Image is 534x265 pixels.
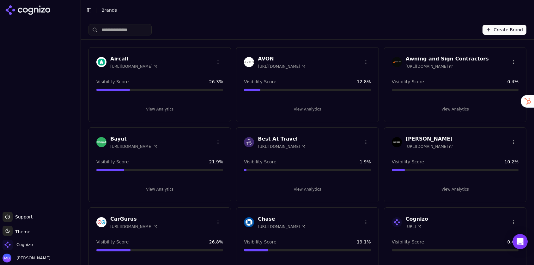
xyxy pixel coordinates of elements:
button: View Analytics [96,104,223,114]
span: Visibility Score [392,159,424,165]
span: 12.8 % [357,79,371,85]
span: [URL][DOMAIN_NAME] [258,224,305,229]
span: [URL][DOMAIN_NAME] [110,144,157,149]
button: Open organization switcher [3,240,33,250]
span: Visibility Score [244,159,276,165]
nav: breadcrumb [101,7,516,13]
button: Create Brand [482,25,526,35]
span: Visibility Score [244,239,276,245]
button: View Analytics [96,184,223,194]
span: [URL][DOMAIN_NAME] [406,64,453,69]
img: Bayut [96,137,106,147]
span: Visibility Score [96,79,129,85]
h3: CarGurus [110,215,157,223]
span: [URL][DOMAIN_NAME] [258,64,305,69]
button: Open user button [3,254,51,262]
img: AVON [244,57,254,67]
span: 26.8 % [209,239,223,245]
span: 0.4 % [507,79,519,85]
span: Visibility Score [96,239,129,245]
span: Brands [101,8,117,13]
img: Aircall [96,57,106,67]
button: View Analytics [392,104,519,114]
img: Chase [244,217,254,227]
span: [URL][DOMAIN_NAME] [110,64,157,69]
img: Awning and Sign Contractors [392,57,402,67]
span: Visibility Score [244,79,276,85]
button: View Analytics [392,184,519,194]
h3: Awning and Sign Contractors [406,55,489,63]
div: Open Intercom Messenger [513,234,528,249]
img: Best At Travel [244,137,254,147]
h3: Cognizo [406,215,428,223]
img: Cognizo [3,240,13,250]
button: View Analytics [244,184,371,194]
span: 19.1 % [357,239,371,245]
span: Visibility Score [392,79,424,85]
span: Visibility Score [96,159,129,165]
span: Visibility Score [392,239,424,245]
h3: Best At Travel [258,135,305,143]
h3: AVON [258,55,305,63]
span: [URL] [406,224,421,229]
img: CarGurus [96,217,106,227]
span: 10.2 % [505,159,519,165]
img: Cognizo [392,217,402,227]
span: [URL][DOMAIN_NAME] [110,224,157,229]
h3: Chase [258,215,305,223]
span: [URL][DOMAIN_NAME] [406,144,453,149]
span: Theme [13,229,30,234]
h3: [PERSON_NAME] [406,135,453,143]
span: Cognizo [16,242,33,248]
span: 26.3 % [209,79,223,85]
span: 1.9 % [360,159,371,165]
img: Melissa Dowd [3,254,11,262]
span: 0.4 % [507,239,519,245]
img: Buck Mason [392,137,402,147]
h3: Aircall [110,55,157,63]
span: Support [13,214,33,220]
span: [URL][DOMAIN_NAME] [258,144,305,149]
span: [PERSON_NAME] [14,255,51,261]
h3: Bayut [110,135,157,143]
button: View Analytics [244,104,371,114]
span: 21.9 % [209,159,223,165]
